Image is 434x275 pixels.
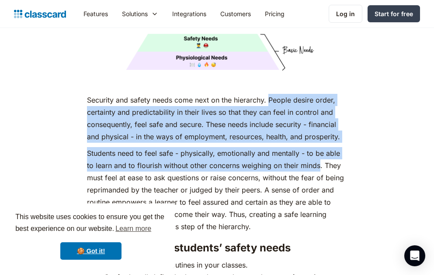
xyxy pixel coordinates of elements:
[87,94,347,143] p: Security and safety needs come next on the hierarchy. People desire order, certainty and predicta...
[15,212,167,235] span: This website uses cookies to ensure you get the best experience on our website.
[115,4,165,24] div: Solutions
[375,9,413,18] div: Start for free
[87,147,347,233] p: Students need to feel safe - physically, emotionally and mentally - to be able to learn and to fl...
[404,245,425,266] div: Open Intercom Messenger
[368,5,420,22] a: Start for free
[104,259,347,271] li: Enact well-defined routines in your classes.
[336,9,355,18] div: Log in
[329,5,362,23] a: Log in
[122,9,148,18] div: Solutions
[76,4,115,24] a: Features
[114,222,153,235] a: learn more about cookies
[258,4,292,24] a: Pricing
[165,4,213,24] a: Integrations
[213,4,258,24] a: Customers
[87,241,347,254] h3: Ways to support students’ safety needs
[60,242,122,260] a: dismiss cookie message
[14,8,66,20] a: home
[87,77,347,89] p: ‍
[7,203,175,268] div: cookieconsent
